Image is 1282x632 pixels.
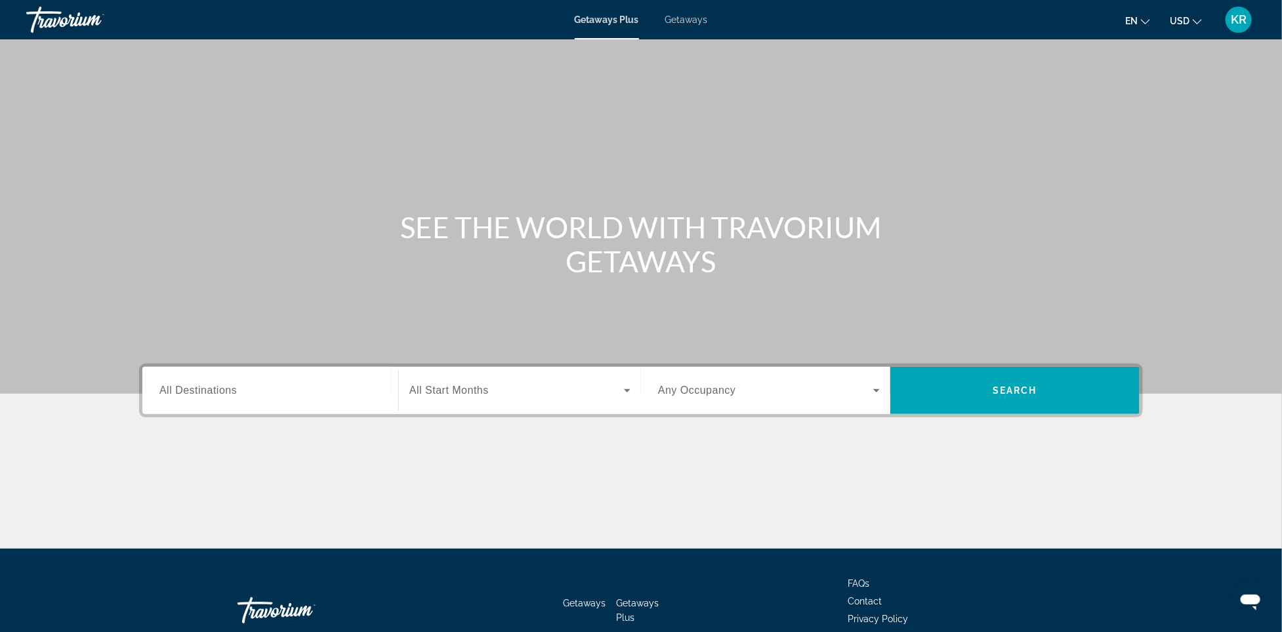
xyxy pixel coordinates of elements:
[848,614,908,624] a: Privacy Policy
[1125,11,1150,30] button: Change language
[1231,13,1247,26] span: KR
[658,385,736,396] span: Any Occupancy
[1222,6,1256,33] button: User Menu
[617,598,659,623] a: Getaways Plus
[890,367,1140,414] button: Search
[1170,16,1189,26] span: USD
[848,578,869,589] a: FAQs
[1125,16,1138,26] span: en
[1170,11,1202,30] button: Change currency
[159,385,237,396] span: All Destinations
[564,598,606,608] a: Getaways
[409,385,489,396] span: All Start Months
[848,596,882,606] a: Contact
[993,385,1037,396] span: Search
[395,210,887,278] h1: SEE THE WORLD WITH TRAVORIUM GETAWAYS
[26,3,157,37] a: Travorium
[1230,579,1272,621] iframe: Button to launch messaging window
[142,367,1140,414] div: Search widget
[665,14,708,25] a: Getaways
[238,591,369,630] a: Travorium
[575,14,639,25] a: Getaways Plus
